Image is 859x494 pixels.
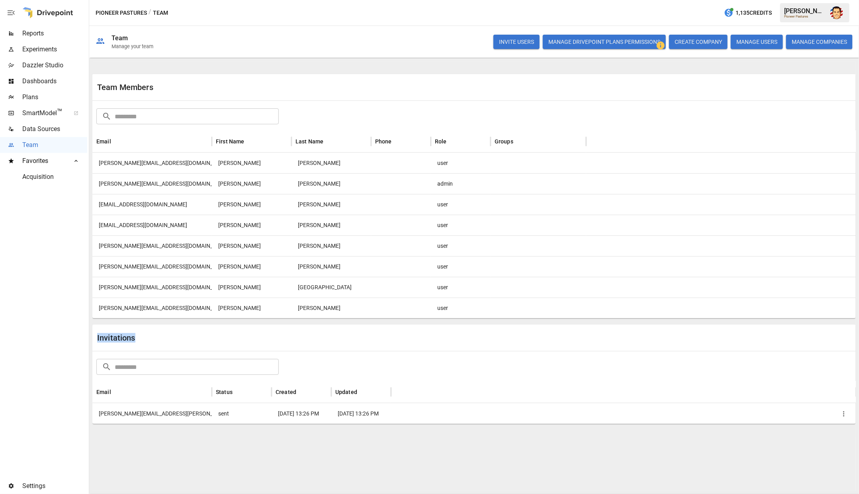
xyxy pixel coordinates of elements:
span: ™ [57,107,63,117]
div: admin [431,173,491,194]
div: user [431,153,491,173]
div: user [431,298,491,318]
button: Sort [297,386,308,398]
span: Reports [22,29,87,38]
button: CREATE COMPANY [669,35,728,49]
div: Brett [212,256,292,277]
button: Austin Gardner-Smith [826,2,848,24]
div: Team Members [97,82,474,92]
div: Chris [212,215,292,235]
div: user [431,277,491,298]
span: Plans [22,92,87,102]
div: Trevethan [292,194,371,215]
button: MANAGE USERS [731,35,783,49]
span: Favorites [22,156,65,166]
div: Lyons [292,235,371,256]
div: ap@pioneerpastures.com [92,194,212,215]
div: Chris [212,194,292,215]
span: Data Sources [22,124,87,134]
span: Dazzler Studio [22,61,87,70]
div: Status [216,389,233,395]
div: Team [112,34,128,42]
div: Moos [292,153,371,173]
div: ctrevethan@reyesaccounting.com [92,215,212,235]
div: Manage your team [112,43,153,49]
span: Experiments [22,45,87,54]
div: [PERSON_NAME] [784,7,826,15]
span: Team [22,140,87,150]
span: Dashboards [22,76,87,86]
button: MANAGE COMPANIES [786,35,853,49]
div: Updated [335,389,357,395]
span: 1,135 Credits [736,8,772,18]
button: Sort [514,136,525,147]
button: Sort [358,386,369,398]
div: Duffy [292,256,371,277]
div: 8/1/24 13:26 PM [331,403,391,424]
div: Groups [495,138,513,145]
div: Kathryn [212,153,292,173]
button: Sort [448,136,459,147]
div: Pioneer Pastures [784,15,826,18]
div: Phone [375,138,392,145]
div: Email [96,138,111,145]
div: Mike [212,235,292,256]
div: sent [212,403,272,424]
div: Jacob [212,277,292,298]
span: Settings [22,481,87,491]
div: brett@pioneerpastures.com [92,256,212,277]
div: Matt [212,298,292,318]
button: Sort [325,136,336,147]
div: Invitations [97,333,474,343]
div: jeff@pioneerpastures.com [92,173,212,194]
div: First Name [216,138,245,145]
div: Role [435,138,447,145]
img: Austin Gardner-Smith [830,6,843,19]
div: Fiedler [292,298,371,318]
span: Acquisition [22,172,87,182]
div: matt@pioneerpastures.com [92,298,212,318]
div: 8/1/24 13:26 PM [272,403,331,424]
button: 1,135Credits [721,6,775,20]
div: Created [276,389,296,395]
div: mike@pioneerpastures.com [92,235,212,256]
button: Sort [112,136,123,147]
div: kathryn@pioneerpastures.com [92,153,212,173]
div: Jeff [212,173,292,194]
div: user [431,256,491,277]
button: Manage Drivepoint Plans Permissions [543,35,666,49]
button: Sort [233,386,245,398]
div: Trevethan [292,215,371,235]
div: Brighton [292,277,371,298]
div: user [431,235,491,256]
button: Sort [393,136,404,147]
button: INVITE USERS [493,35,540,49]
div: / [149,8,151,18]
button: Sort [112,386,123,398]
div: Email [96,389,111,395]
div: kathryn.moos@gmail.com [92,403,212,424]
button: Sort [245,136,256,147]
div: user [431,215,491,235]
div: Mroz [292,173,371,194]
div: Last Name [295,138,324,145]
div: user [431,194,491,215]
span: SmartModel [22,108,65,118]
div: jacob@pioneerpastures.com [92,277,212,298]
button: Pioneer Pastures [96,8,147,18]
